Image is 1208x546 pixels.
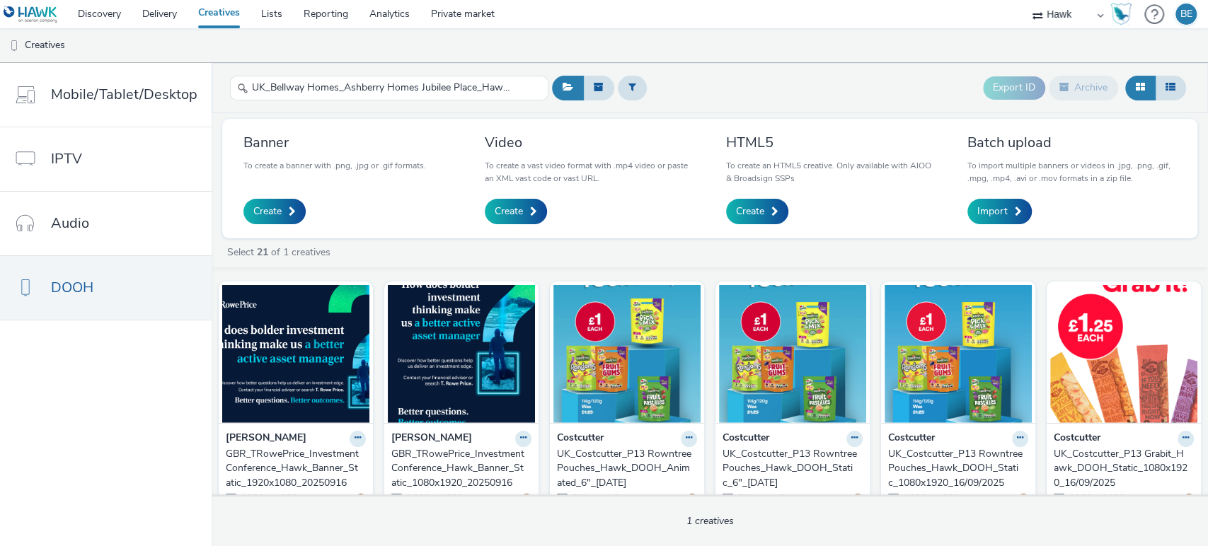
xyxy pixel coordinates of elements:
img: undefined Logo [4,6,58,23]
input: Search... [230,76,548,100]
div: UK_Costcutter_P13 Rowntree Pouches_Hawk_DOOH_Animated_6"_[DATE] [557,447,691,490]
a: Create [726,199,788,224]
a: Import [967,199,1032,224]
div: Partially valid [1018,492,1028,506]
img: UK_Costcutter_P13 Rowntree Pouches_Hawk_DOOH_Static_1080x1920_16/09/2025 visual [885,285,1032,423]
img: UK_Costcutter_P13 Rowntree Pouches_Hawk_DOOH_Animated_6"_16/09/2025 visual [553,285,701,423]
strong: 21 [257,245,268,259]
a: UK_Costcutter_P13 Grabit_Hawk_DOOH_Static_1080x1920_16/09/2025 [1054,447,1194,490]
a: GBR_TRowePrice_InvestmentConference_Hawk_Banner_Static_1920x1080_20250916 [226,447,366,490]
a: GBR_TRowePrice_InvestmentConference_Hawk_Banner_Static_1080x1920_20250916 [391,447,531,490]
img: UK_Costcutter_P13 Grabit_Hawk_DOOH_Static_1080x1920_16/09/2025 visual [1050,285,1197,423]
p: To create a vast video format with .mp4 video or paste an XML vast code or vast URL. [485,159,694,185]
a: UK_Costcutter_P13 Rowntree Pouches_Hawk_DOOH_Static_1080x1920_16/09/2025 [888,447,1028,490]
img: Hawk Academy [1110,3,1132,25]
span: 1080 x 1920 [1068,492,1125,505]
img: UK_Costcutter_P13 Rowntree Pouches_Hawk_DOOH_Static_6"_16/09/2025 visual [719,285,866,423]
div: Partially valid [1184,492,1194,506]
h3: Banner [243,133,426,152]
span: Mobile/Tablet/Desktop [51,84,197,105]
a: Select of 1 creatives [226,245,336,259]
h3: Video [485,133,694,152]
div: BE [1180,4,1192,25]
span: Create [736,204,764,219]
span: 1080 x 1920 [405,492,463,505]
strong: Costcutter [1054,431,1100,447]
span: Billboard Spot [737,492,800,505]
span: 1080 x 1920 [902,492,960,505]
div: UK_Costcutter_P13 Grabit_Hawk_DOOH_Static_1080x1920_16/09/2025 [1054,447,1188,490]
img: GBR_TRowePrice_InvestmentConference_Hawk_Banner_Static_1080x1920_20250916 visual [388,285,535,423]
a: UK_Costcutter_P13 Rowntree Pouches_Hawk_DOOH_Animated_6"_[DATE] [557,447,697,490]
span: DOOH [51,277,93,298]
span: 1 creatives [686,514,734,528]
span: IPTV [51,149,82,169]
strong: Costcutter [723,431,769,447]
p: To create an HTML5 creative. Only available with AIOO & Broadsign SSPs [726,159,935,185]
button: Table [1155,76,1186,100]
img: GBR_TRowePrice_InvestmentConference_Hawk_Banner_Static_1920x1080_20250916 visual [222,285,369,423]
div: UK_Costcutter_P13 Rowntree Pouches_Hawk_DOOH_Static_1080x1920_16/09/2025 [888,447,1023,490]
h3: Batch upload [967,133,1176,152]
a: UK_Costcutter_P13 Rowntree Pouches_Hawk_DOOH_Static_6"_[DATE] [723,447,863,490]
strong: [PERSON_NAME] [391,431,472,447]
span: Create [495,204,523,219]
button: Grid [1125,76,1156,100]
div: Partially valid [522,492,531,506]
button: Archive [1049,76,1118,100]
p: To import multiple banners or videos in .jpg, .png, .gif, .mpg, .mp4, .avi or .mov formats in a z... [967,159,1176,185]
a: Hawk Academy [1110,3,1137,25]
a: Create [243,199,306,224]
button: Export ID [983,76,1045,99]
span: Create [253,204,282,219]
div: UK_Costcutter_P13 Rowntree Pouches_Hawk_DOOH_Static_6"_[DATE] [723,447,857,490]
img: dooh [7,39,21,53]
p: To create a banner with .png, .jpg or .gif formats. [243,159,426,172]
strong: Costcutter [557,431,604,447]
div: Partially valid [687,492,697,506]
a: Create [485,199,547,224]
span: 1920 x 1080 [240,492,297,505]
h3: HTML5 [726,133,935,152]
div: GBR_TRowePrice_InvestmentConference_Hawk_Banner_Static_1080x1920_20250916 [391,447,526,490]
span: Import [977,204,1008,219]
div: Partially valid [853,492,863,506]
strong: [PERSON_NAME] [226,431,306,447]
span: Billboard Spot [571,492,635,505]
strong: Costcutter [888,431,935,447]
div: Partially valid [356,492,366,506]
div: GBR_TRowePrice_InvestmentConference_Hawk_Banner_Static_1920x1080_20250916 [226,447,360,490]
span: Audio [51,213,89,233]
